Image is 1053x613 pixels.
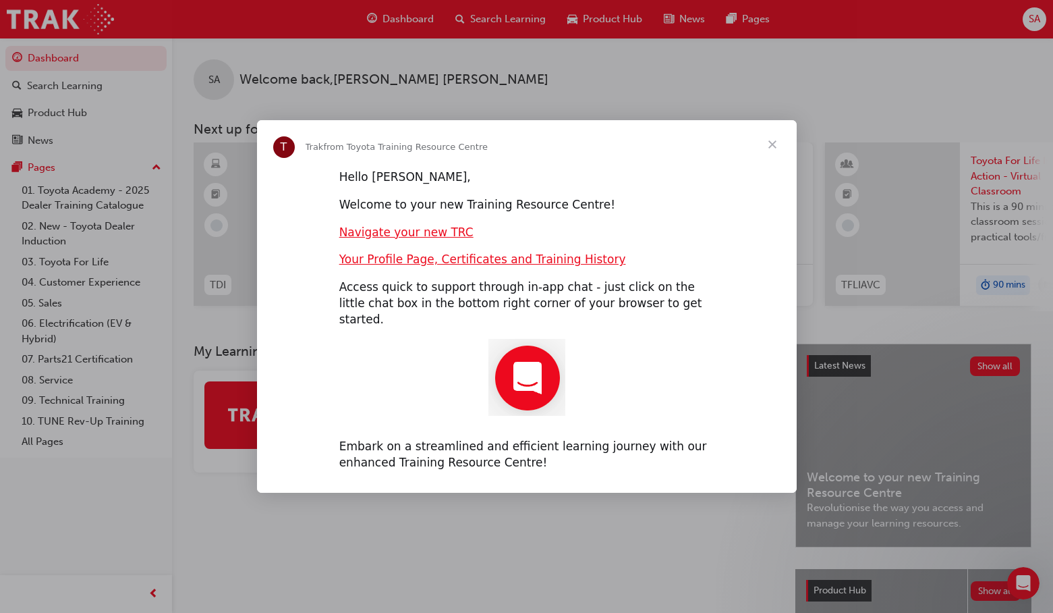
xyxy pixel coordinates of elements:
div: Profile image for Trak [273,136,295,158]
div: Hello [PERSON_NAME], [339,169,714,186]
span: from Toyota Training Resource Centre [323,142,488,152]
div: Embark on a streamlined and efficient learning journey with our enhanced Training Resource Centre! [339,439,714,471]
a: Your Profile Page, Certificates and Training History [339,252,626,266]
div: Access quick to support through in-app chat - just click on the little chat box in the bottom rig... [339,279,714,327]
span: Trak [306,142,324,152]
div: Welcome to your new Training Resource Centre! [339,197,714,213]
span: Close [748,120,797,169]
a: Navigate your new TRC [339,225,474,239]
